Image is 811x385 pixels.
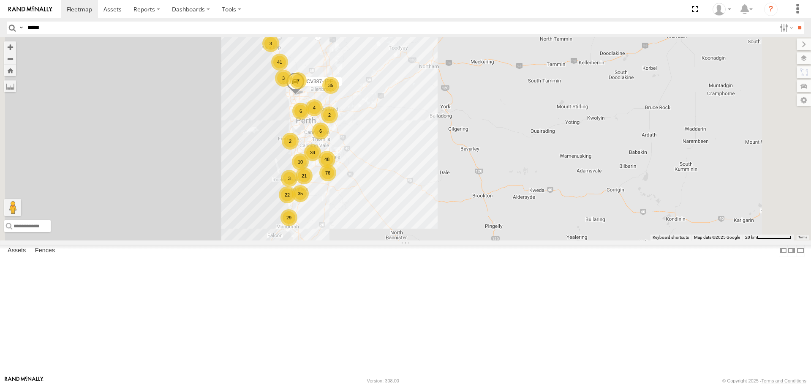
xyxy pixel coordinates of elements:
[281,170,298,187] div: 3
[275,70,292,87] div: 3
[322,77,339,94] div: 35
[282,133,299,150] div: 2
[318,151,335,168] div: 48
[653,235,689,240] button: Keyboard shortcuts
[4,41,16,53] button: Zoom in
[776,22,795,34] label: Search Filter Options
[306,99,323,116] div: 4
[779,245,787,257] label: Dock Summary Table to the Left
[31,245,59,257] label: Fences
[694,235,740,240] span: Map data ©2025 Google
[280,209,297,226] div: 29
[764,3,778,16] i: ?
[4,80,16,92] label: Measure
[3,245,30,257] label: Assets
[8,6,52,12] img: rand-logo.svg
[290,72,307,89] div: 7
[312,123,329,139] div: 6
[321,106,338,123] div: 2
[798,235,807,239] a: Terms (opens in new tab)
[710,3,734,16] div: Hayley Petersen
[292,153,309,170] div: 10
[271,54,288,71] div: 41
[279,186,296,203] div: 22
[745,235,757,240] span: 20 km
[304,144,321,161] div: 34
[292,185,309,202] div: 35
[796,245,805,257] label: Hide Summary Table
[292,103,309,120] div: 6
[787,245,796,257] label: Dock Summary Table to the Right
[367,378,399,383] div: Version: 308.00
[5,377,44,385] a: Visit our Website
[797,94,811,106] label: Map Settings
[319,164,336,181] div: 76
[762,378,806,383] a: Terms and Conditions
[4,65,16,76] button: Zoom Home
[296,167,313,184] div: 21
[262,35,279,52] div: 3
[4,53,16,65] button: Zoom out
[18,22,24,34] label: Search Query
[722,378,806,383] div: © Copyright 2025 -
[4,199,21,216] button: Drag Pegman onto the map to open Street View
[743,235,794,240] button: Map scale: 20 km per 78 pixels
